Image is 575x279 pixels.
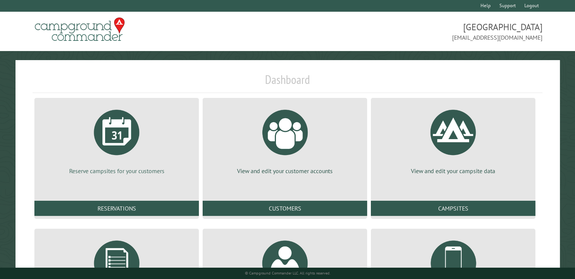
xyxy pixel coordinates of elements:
[43,167,190,175] p: Reserve campsites for your customers
[33,15,127,44] img: Campground Commander
[245,271,330,276] small: © Campground Commander LLC. All rights reserved.
[212,167,358,175] p: View and edit your customer accounts
[380,104,526,175] a: View and edit your campsite data
[33,72,542,93] h1: Dashboard
[212,104,358,175] a: View and edit your customer accounts
[203,201,367,216] a: Customers
[288,21,542,42] span: [GEOGRAPHIC_DATA] [EMAIL_ADDRESS][DOMAIN_NAME]
[371,201,535,216] a: Campsites
[380,167,526,175] p: View and edit your campsite data
[34,201,199,216] a: Reservations
[43,104,190,175] a: Reserve campsites for your customers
